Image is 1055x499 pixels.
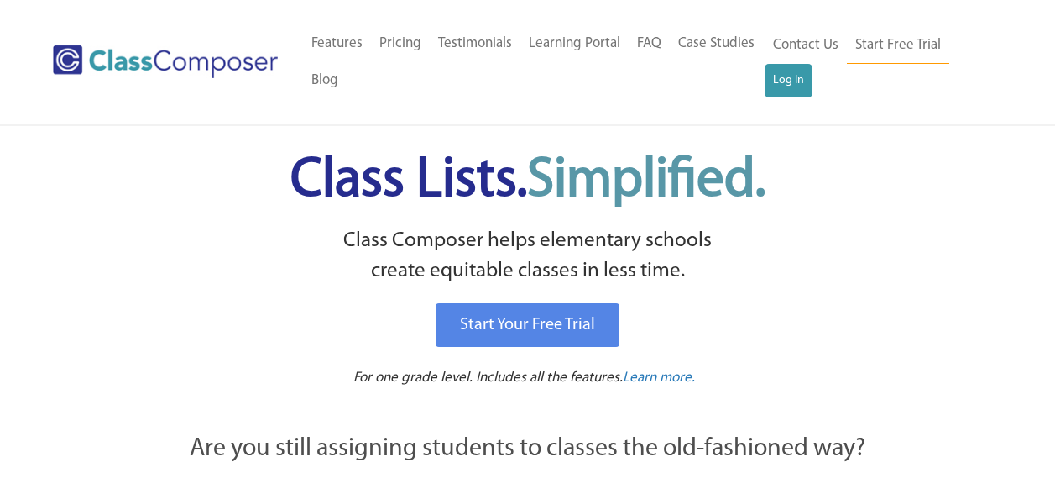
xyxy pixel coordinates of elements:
[460,317,595,334] span: Start Your Free Trial
[430,25,520,62] a: Testimonials
[765,27,847,64] a: Contact Us
[353,370,623,385] span: For one grade level. Includes all the features.
[53,45,278,78] img: Class Composer
[97,226,958,287] p: Class Composer helps elementary schools create equitable classes in less time.
[847,27,949,65] a: Start Free Trial
[436,303,619,347] a: Start Your Free Trial
[765,64,812,97] a: Log In
[520,25,629,62] a: Learning Portal
[303,25,371,62] a: Features
[765,27,990,97] nav: Header Menu
[527,154,765,208] span: Simplified.
[623,368,695,389] a: Learn more.
[670,25,763,62] a: Case Studies
[303,62,347,99] a: Blog
[371,25,430,62] a: Pricing
[629,25,670,62] a: FAQ
[623,370,695,385] span: Learn more.
[100,431,956,468] p: Are you still assigning students to classes the old-fashioned way?
[303,25,765,99] nav: Header Menu
[290,154,765,208] span: Class Lists.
